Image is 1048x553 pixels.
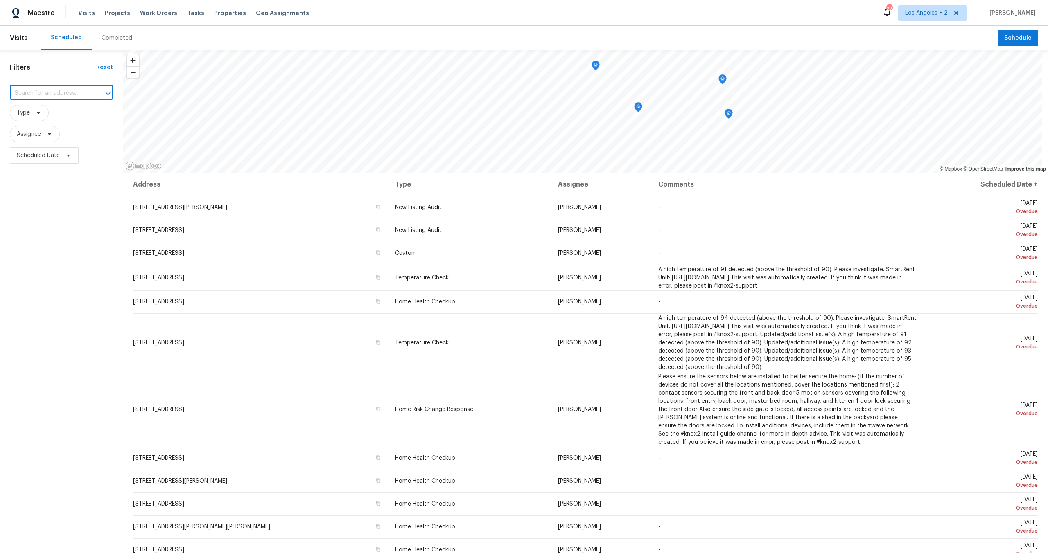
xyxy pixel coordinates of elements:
a: Mapbox homepage [125,161,161,171]
button: Copy Address [375,339,382,346]
span: [DATE] [930,336,1038,351]
span: Work Orders [140,9,177,17]
span: Home Health Checkup [395,547,455,553]
span: - [658,455,660,461]
span: - [658,205,660,210]
button: Copy Address [375,477,382,484]
span: Projects [105,9,130,17]
div: Reset [96,63,113,72]
a: Improve this map [1005,166,1046,172]
span: Properties [214,9,246,17]
span: New Listing Audit [395,205,442,210]
span: [PERSON_NAME] [558,524,601,530]
th: Comments [652,173,924,196]
button: Copy Address [375,405,382,413]
span: [PERSON_NAME] [558,501,601,507]
button: Schedule [998,30,1038,47]
span: - [658,227,660,233]
div: Map marker [592,61,600,73]
span: Home Health Checkup [395,478,455,484]
span: Geo Assignments [256,9,309,17]
span: [DATE] [930,402,1038,418]
th: Assignee [551,173,652,196]
div: Map marker [634,102,642,115]
span: [DATE] [930,295,1038,310]
span: [STREET_ADDRESS] [133,407,184,412]
span: [DATE] [930,246,1038,261]
button: Copy Address [375,274,382,281]
th: Scheduled Date ↑ [924,173,1038,196]
span: Tasks [187,10,204,16]
span: [PERSON_NAME] [558,478,601,484]
span: Maestro [28,9,55,17]
span: [DATE] [930,200,1038,216]
button: Copy Address [375,249,382,256]
span: Home Health Checkup [395,455,455,461]
span: Schedule [1004,33,1032,43]
span: [DATE] [930,271,1038,286]
button: Copy Address [375,203,382,211]
div: Overdue [930,302,1038,310]
span: - [658,501,660,507]
span: [DATE] [930,451,1038,466]
div: 22 [886,5,892,13]
span: Type [17,109,30,117]
span: [STREET_ADDRESS] [133,250,184,256]
canvas: Map [123,50,1042,173]
span: [STREET_ADDRESS] [133,455,184,461]
span: [STREET_ADDRESS] [133,340,184,346]
div: Overdue [930,409,1038,418]
span: A high temperature of 94 detected (above the threshold of 90). Please investigate. SmartRent Unit... [658,315,917,370]
span: [DATE] [930,520,1038,535]
span: [STREET_ADDRESS][PERSON_NAME] [133,205,227,210]
span: [PERSON_NAME] [558,547,601,553]
button: Copy Address [375,546,382,553]
button: Open [102,88,114,99]
div: Completed [102,34,132,42]
span: [PERSON_NAME] [558,205,601,210]
span: [STREET_ADDRESS] [133,275,184,281]
span: [DATE] [930,497,1038,512]
button: Copy Address [375,298,382,305]
span: [STREET_ADDRESS] [133,501,184,507]
span: Temperature Check [395,340,449,346]
div: Map marker [725,109,733,121]
button: Copy Address [375,454,382,461]
span: Scheduled Date [17,151,60,160]
span: [STREET_ADDRESS] [133,227,184,233]
span: [DATE] [930,223,1038,238]
th: Address [133,173,388,196]
th: Type [388,173,551,196]
span: - [658,478,660,484]
span: [PERSON_NAME] [558,275,601,281]
span: [STREET_ADDRESS] [133,299,184,305]
span: [PERSON_NAME] [558,250,601,256]
span: Assignee [17,130,41,138]
span: Home Health Checkup [395,299,455,305]
span: [PERSON_NAME] [558,227,601,233]
span: Temperature Check [395,275,449,281]
div: Overdue [930,278,1038,286]
span: [PERSON_NAME] [986,9,1036,17]
div: Overdue [930,527,1038,535]
span: Custom [395,250,417,256]
div: Overdue [930,207,1038,216]
button: Zoom out [127,66,139,78]
div: Scheduled [51,34,82,42]
span: Please ensure the sensors below are installed to better secure the home: (If the number of device... [658,374,910,445]
span: - [658,299,660,305]
button: Zoom in [127,54,139,66]
span: Visits [78,9,95,17]
span: [DATE] [930,474,1038,489]
span: Home Health Checkup [395,501,455,507]
span: New Listing Audit [395,227,442,233]
div: Overdue [930,230,1038,238]
span: Visits [10,29,28,47]
span: [STREET_ADDRESS][PERSON_NAME][PERSON_NAME] [133,524,270,530]
span: [STREET_ADDRESS][PERSON_NAME] [133,478,227,484]
span: [PERSON_NAME] [558,407,601,412]
span: Zoom out [127,67,139,78]
div: Overdue [930,458,1038,466]
span: Home Risk Change Response [395,407,473,412]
